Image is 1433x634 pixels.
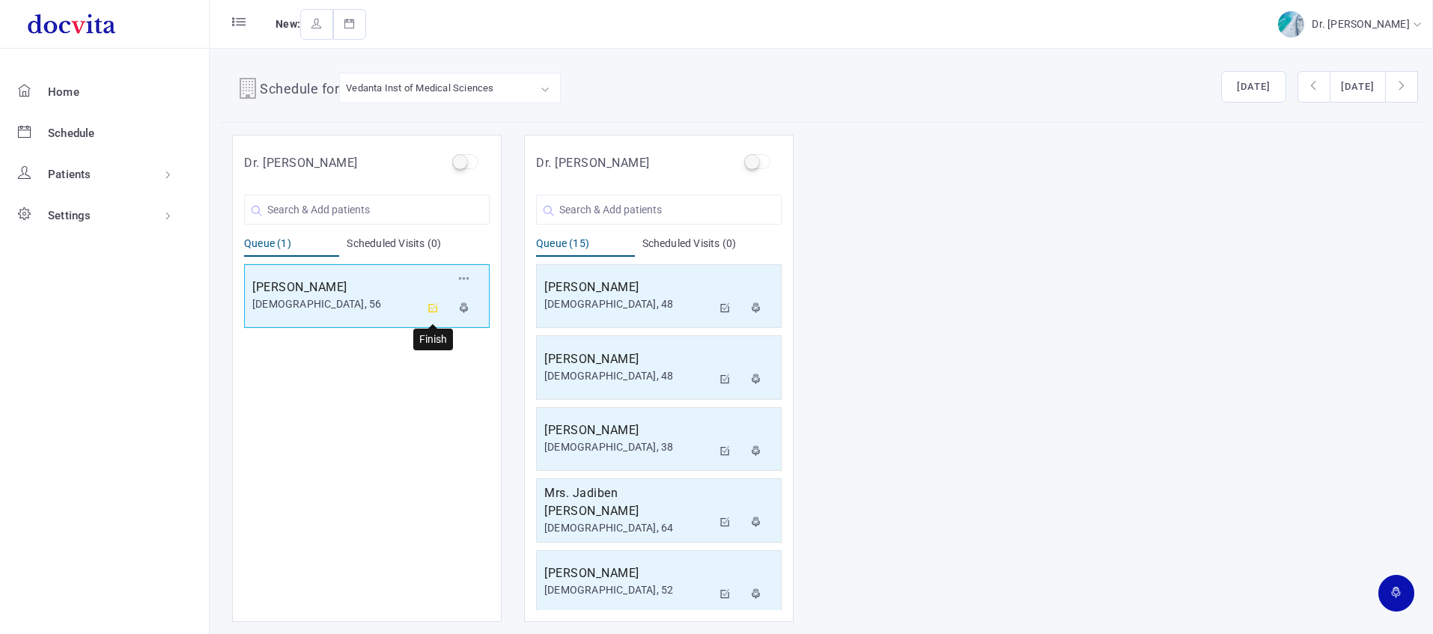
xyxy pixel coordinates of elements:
span: New: [276,18,300,30]
button: [DATE] [1221,71,1286,103]
div: [DEMOGRAPHIC_DATA], 56 [252,296,420,312]
div: Finish [413,329,453,350]
h5: [PERSON_NAME] [544,278,712,296]
h5: [PERSON_NAME] [544,350,712,368]
h5: [PERSON_NAME] [544,564,712,582]
input: Search & Add patients [536,195,782,225]
h5: Dr. [PERSON_NAME] [244,154,358,172]
div: Queue (15) [536,236,635,257]
div: Queue (1) [244,236,339,257]
div: [DEMOGRAPHIC_DATA], 48 [544,368,712,384]
span: Dr. [PERSON_NAME] [1312,18,1413,30]
div: Scheduled Visits (0) [642,236,782,257]
div: [DEMOGRAPHIC_DATA], 38 [544,439,712,455]
h4: Schedule for [260,79,339,103]
span: Patients [48,168,91,181]
button: [DATE] [1330,71,1386,103]
div: Vedanta Inst of Medical Sciences [346,79,493,97]
div: [DEMOGRAPHIC_DATA], 64 [544,520,712,536]
h5: [PERSON_NAME] [252,278,420,296]
h5: Mrs. Jadiben [PERSON_NAME] [544,484,712,520]
div: [DEMOGRAPHIC_DATA], 48 [544,296,712,312]
span: Schedule [48,127,95,140]
h5: Dr. [PERSON_NAME] [536,154,650,172]
div: Scheduled Visits (0) [347,236,490,257]
span: Home [48,85,79,99]
span: Settings [48,209,91,222]
div: [DEMOGRAPHIC_DATA], 52 [544,582,712,598]
h5: [PERSON_NAME] [544,421,712,439]
img: img-2.jpg [1278,11,1304,37]
input: Search & Add patients [244,195,490,225]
